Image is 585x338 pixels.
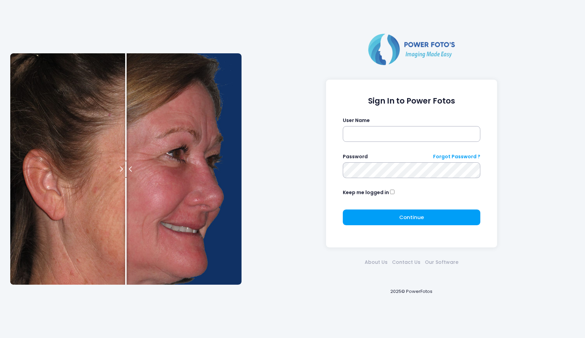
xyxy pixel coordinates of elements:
[343,153,368,160] label: Password
[399,214,424,221] span: Continue
[362,259,390,266] a: About Us
[343,117,370,124] label: User Name
[365,32,458,66] img: Logo
[390,259,422,266] a: Contact Us
[343,96,481,106] h1: Sign In to Power Fotos
[248,277,575,306] div: 2025© PowerFotos
[343,189,389,196] label: Keep me logged in
[422,259,460,266] a: Our Software
[433,153,480,160] a: Forgot Password ?
[343,209,481,225] button: Continue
